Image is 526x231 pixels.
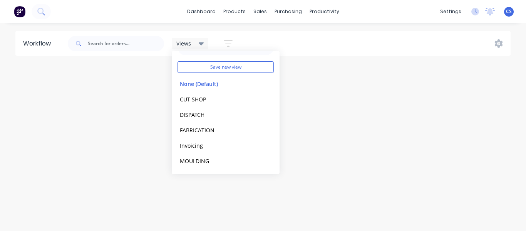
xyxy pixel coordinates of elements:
[23,39,55,48] div: Workflow
[14,6,25,17] img: Factory
[178,95,260,104] button: CUT SHOP
[178,79,260,88] button: None (Default)
[306,6,343,17] div: productivity
[88,36,164,51] input: Search for orders...
[271,6,306,17] div: purchasing
[219,6,250,17] div: products
[178,110,260,119] button: DISPATCH
[506,8,512,15] span: CS
[250,6,271,17] div: sales
[178,126,260,135] button: FABRICATION
[436,6,465,17] div: settings
[178,141,260,150] button: Invoicing
[176,39,191,47] span: Views
[183,6,219,17] a: dashboard
[178,157,260,165] button: MOULDING
[178,61,274,73] button: Save new view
